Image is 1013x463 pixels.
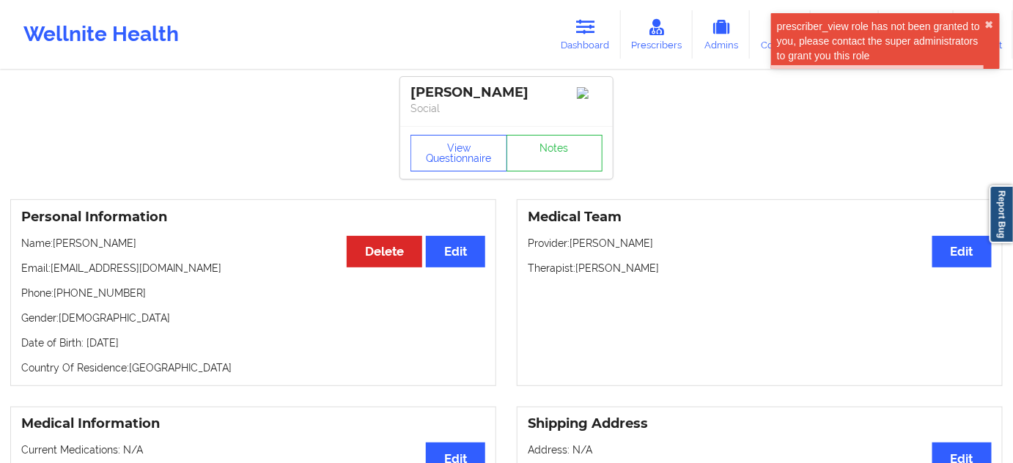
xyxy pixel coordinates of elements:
p: Current Medications: N/A [21,442,485,457]
h3: Medical Team [528,209,992,226]
button: Delete [347,236,422,267]
p: Country Of Residence: [GEOGRAPHIC_DATA] [21,360,485,375]
a: Notes [506,135,603,171]
button: View Questionnaire [410,135,507,171]
div: prescriber_view role has not been granted to you, please contact the super administrators to gran... [777,19,985,63]
h3: Medical Information [21,415,485,432]
p: Email: [EMAIL_ADDRESS][DOMAIN_NAME] [21,261,485,275]
p: Date of Birth: [DATE] [21,336,485,350]
a: Admins [693,10,750,59]
a: Report Bug [990,185,1013,243]
a: Prescribers [621,10,693,59]
h3: Shipping Address [528,415,992,432]
p: Gender: [DEMOGRAPHIC_DATA] [21,311,485,325]
p: Phone: [PHONE_NUMBER] [21,286,485,300]
button: Edit [932,236,992,267]
a: Coaches [750,10,811,59]
p: Therapist: [PERSON_NAME] [528,261,992,275]
img: Image%2Fplaceholer-image.png [577,87,603,99]
button: close [985,19,994,31]
div: [PERSON_NAME] [410,84,603,101]
h3: Personal Information [21,209,485,226]
p: Provider: [PERSON_NAME] [528,236,992,251]
p: Social [410,101,603,116]
button: Edit [426,236,485,267]
a: Dashboard [550,10,621,59]
p: Name: [PERSON_NAME] [21,236,485,251]
p: Address: N/A [528,442,992,457]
